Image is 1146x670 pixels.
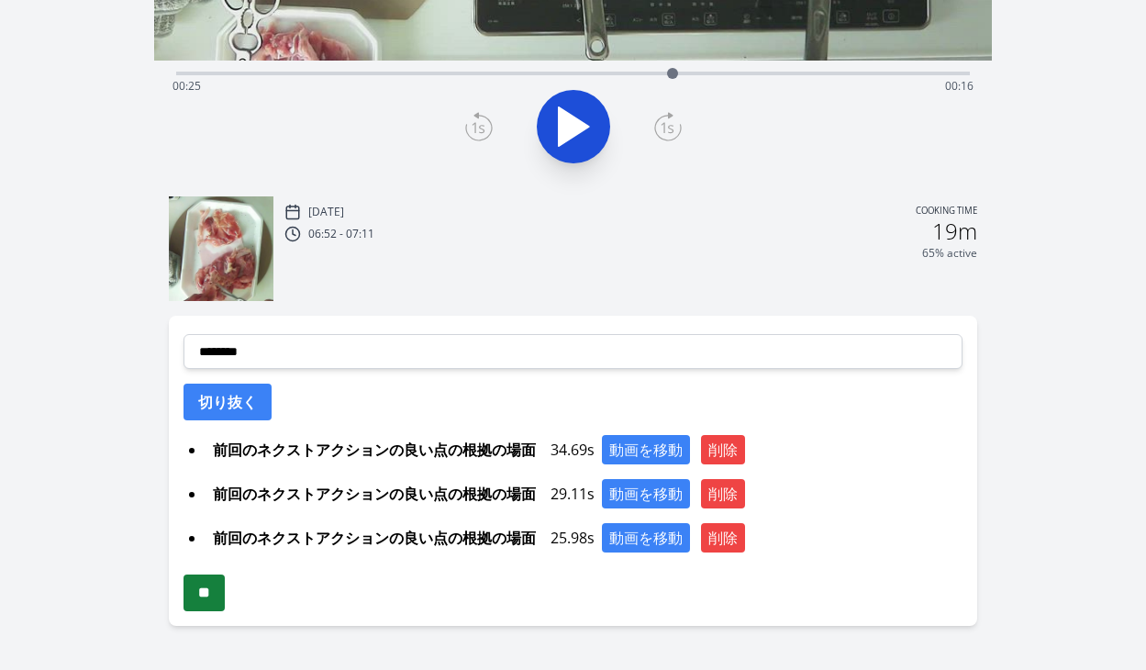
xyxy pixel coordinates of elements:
[945,78,974,94] span: 00:16
[206,523,543,553] span: 前回のネクストアクションの良い点の根拠の場面
[169,196,273,301] img: 251005215255_thumb.jpeg
[701,523,745,553] button: 削除
[602,479,690,508] button: 動画を移動
[206,523,962,553] div: 25.98s
[184,384,272,420] button: 切り抜く
[308,227,374,241] p: 06:52 - 07:11
[206,479,543,508] span: 前回のネクストアクションの良い点の根拠の場面
[602,435,690,464] button: 動画を移動
[701,435,745,464] button: 削除
[932,220,977,242] h2: 19m
[916,204,977,220] p: Cooking time
[206,435,962,464] div: 34.69s
[172,78,201,94] span: 00:25
[206,479,962,508] div: 29.11s
[206,435,543,464] span: 前回のネクストアクションの良い点の根拠の場面
[308,205,344,219] p: [DATE]
[922,246,977,261] p: 65% active
[602,523,690,553] button: 動画を移動
[701,479,745,508] button: 削除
